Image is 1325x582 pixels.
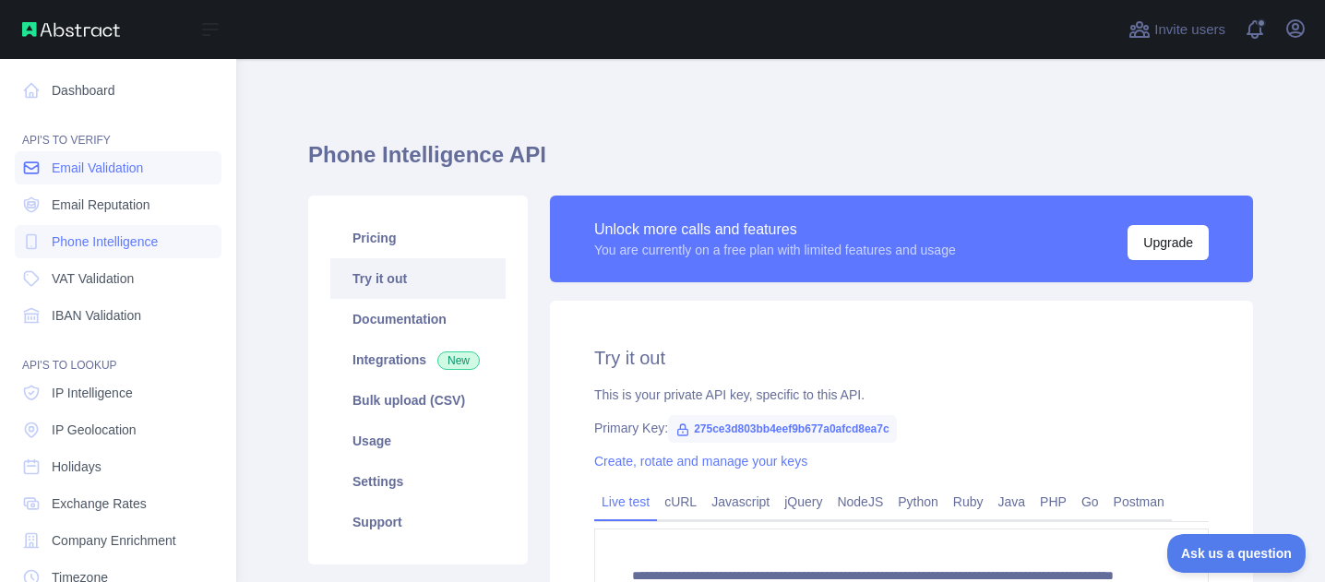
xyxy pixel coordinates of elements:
div: Primary Key: [594,419,1209,437]
a: Support [330,502,506,542]
a: IBAN Validation [15,299,221,332]
span: Exchange Rates [52,494,147,513]
a: VAT Validation [15,262,221,295]
img: Abstract API [22,22,120,37]
span: Email Validation [52,159,143,177]
a: Try it out [330,258,506,299]
a: Phone Intelligence [15,225,221,258]
div: You are currently on a free plan with limited features and usage [594,241,956,259]
a: Java [991,487,1033,517]
span: VAT Validation [52,269,134,288]
a: Exchange Rates [15,487,221,520]
a: Postman [1106,487,1172,517]
span: New [437,351,480,370]
a: jQuery [777,487,830,517]
a: Go [1074,487,1106,517]
span: Phone Intelligence [52,232,158,251]
a: Python [890,487,946,517]
a: Email Validation [15,151,221,184]
a: IP Intelligence [15,376,221,410]
span: Holidays [52,457,101,476]
a: NodeJS [830,487,890,517]
a: Email Reputation [15,188,221,221]
button: Upgrade [1128,225,1209,260]
a: IP Geolocation [15,413,221,446]
a: Settings [330,461,506,502]
span: IP Geolocation [52,421,137,439]
iframe: Toggle Customer Support [1167,534,1307,573]
a: Integrations New [330,339,506,380]
a: Company Enrichment [15,524,221,557]
div: Unlock more calls and features [594,219,956,241]
a: Holidays [15,450,221,483]
a: Live test [594,487,657,517]
h1: Phone Intelligence API [308,140,1253,184]
div: API'S TO LOOKUP [15,336,221,373]
span: 275ce3d803bb4eef9b677a0afcd8ea7c [668,415,897,443]
a: cURL [657,487,704,517]
a: PHP [1033,487,1074,517]
a: Usage [330,421,506,461]
a: Create, rotate and manage your keys [594,454,807,469]
a: Javascript [704,487,777,517]
a: Pricing [330,218,506,258]
span: Email Reputation [52,196,150,214]
span: Invite users [1154,19,1225,41]
span: IBAN Validation [52,306,141,325]
span: IP Intelligence [52,384,133,402]
h2: Try it out [594,345,1209,371]
span: Company Enrichment [52,531,176,550]
button: Invite users [1125,15,1229,44]
div: This is your private API key, specific to this API. [594,386,1209,404]
div: API'S TO VERIFY [15,111,221,148]
a: Dashboard [15,74,221,107]
a: Documentation [330,299,506,339]
a: Bulk upload (CSV) [330,380,506,421]
a: Ruby [946,487,991,517]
